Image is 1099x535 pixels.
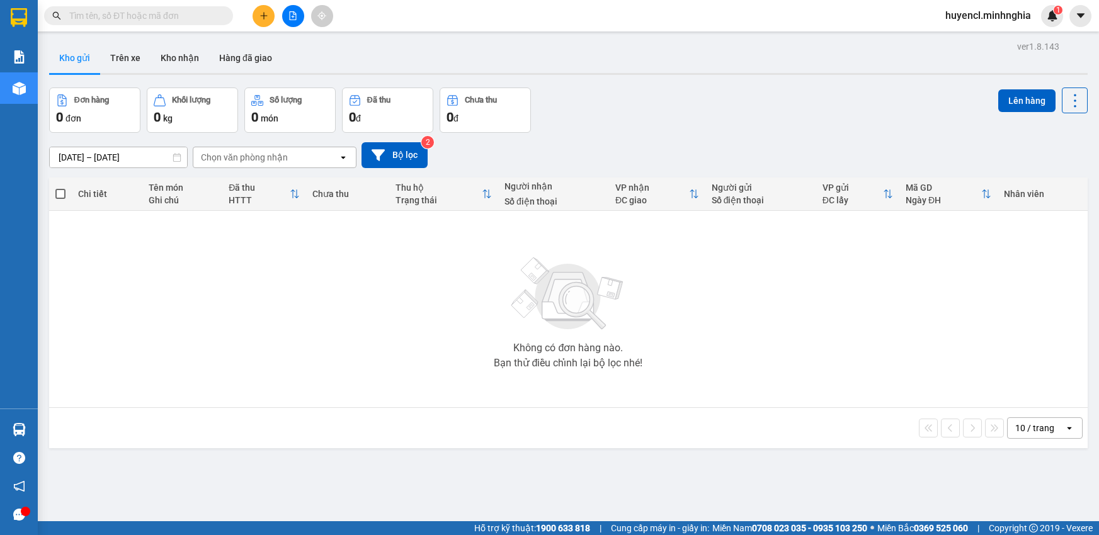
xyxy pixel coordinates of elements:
[356,113,361,123] span: đ
[611,521,709,535] span: Cung cấp máy in - giấy in:
[504,181,603,191] div: Người nhận
[65,113,81,123] span: đơn
[494,358,642,368] div: Bạn thử điều chỉnh lại bộ lọc nhé!
[447,110,453,125] span: 0
[600,521,601,535] span: |
[13,480,25,492] span: notification
[149,183,216,193] div: Tên món
[13,509,25,521] span: message
[935,8,1041,23] span: huyencl.minhnghia
[823,195,883,205] div: ĐC lấy
[899,177,998,211] th: Toggle SortBy
[1015,422,1054,434] div: 10 / trang
[396,195,482,205] div: Trạng thái
[1069,5,1091,27] button: caret-down
[259,11,268,20] span: plus
[311,5,333,27] button: aim
[504,196,603,206] div: Số điện thoại
[78,189,136,199] div: Chi tiết
[11,8,27,27] img: logo-vxr
[69,9,218,23] input: Tìm tên, số ĐT hoặc mã đơn
[244,87,336,133] button: Số lượng0món
[147,87,238,133] button: Khối lượng0kg
[615,195,689,205] div: ĐC giao
[229,183,290,193] div: Đã thu
[288,11,297,20] span: file-add
[712,521,867,535] span: Miền Nam
[49,43,100,73] button: Kho gửi
[421,136,434,149] sup: 2
[349,110,356,125] span: 0
[505,250,631,338] img: svg+xml;base64,PHN2ZyBjbGFzcz0ibGlzdC1wbHVnX19zdmciIHhtbG5zPSJodHRwOi8vd3d3LnczLm9yZy8yMDAwL3N2Zy...
[367,96,390,104] div: Đã thu
[49,87,140,133] button: Đơn hàng0đơn
[1075,10,1086,21] span: caret-down
[201,151,288,164] div: Chọn văn phòng nhận
[362,142,428,168] button: Bộ lọc
[513,343,623,353] div: Không có đơn hàng nào.
[1054,6,1062,14] sup: 1
[151,43,209,73] button: Kho nhận
[1004,189,1081,199] div: Nhân viên
[282,5,304,27] button: file-add
[712,183,810,193] div: Người gửi
[906,183,981,193] div: Mã GD
[396,183,482,193] div: Thu hộ
[222,177,306,211] th: Toggle SortBy
[823,183,883,193] div: VP gửi
[56,110,63,125] span: 0
[251,110,258,125] span: 0
[1047,10,1058,21] img: icon-new-feature
[229,195,290,205] div: HTTT
[209,43,282,73] button: Hàng đã giao
[1064,423,1074,433] svg: open
[615,183,689,193] div: VP nhận
[977,521,979,535] span: |
[13,82,26,95] img: warehouse-icon
[52,11,61,20] span: search
[317,11,326,20] span: aim
[440,87,531,133] button: Chưa thu0đ
[270,96,302,104] div: Số lượng
[342,87,433,133] button: Đã thu0đ
[877,521,968,535] span: Miền Bắc
[870,526,874,531] span: ⚪️
[100,43,151,73] button: Trên xe
[536,523,590,533] strong: 1900 633 818
[752,523,867,533] strong: 0708 023 035 - 0935 103 250
[13,423,26,436] img: warehouse-icon
[13,452,25,464] span: question-circle
[154,110,161,125] span: 0
[712,195,810,205] div: Số điện thoại
[74,96,109,104] div: Đơn hàng
[13,50,26,64] img: solution-icon
[906,195,981,205] div: Ngày ĐH
[1056,6,1060,14] span: 1
[1017,40,1059,53] div: ver 1.8.143
[338,152,348,162] svg: open
[474,521,590,535] span: Hỗ trợ kỹ thuật:
[149,195,216,205] div: Ghi chú
[998,89,1056,112] button: Lên hàng
[609,177,705,211] th: Toggle SortBy
[312,189,383,199] div: Chưa thu
[50,147,187,167] input: Select a date range.
[816,177,899,211] th: Toggle SortBy
[453,113,458,123] span: đ
[389,177,498,211] th: Toggle SortBy
[1029,524,1038,532] span: copyright
[914,523,968,533] strong: 0369 525 060
[163,113,173,123] span: kg
[465,96,497,104] div: Chưa thu
[261,113,278,123] span: món
[253,5,275,27] button: plus
[172,96,210,104] div: Khối lượng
